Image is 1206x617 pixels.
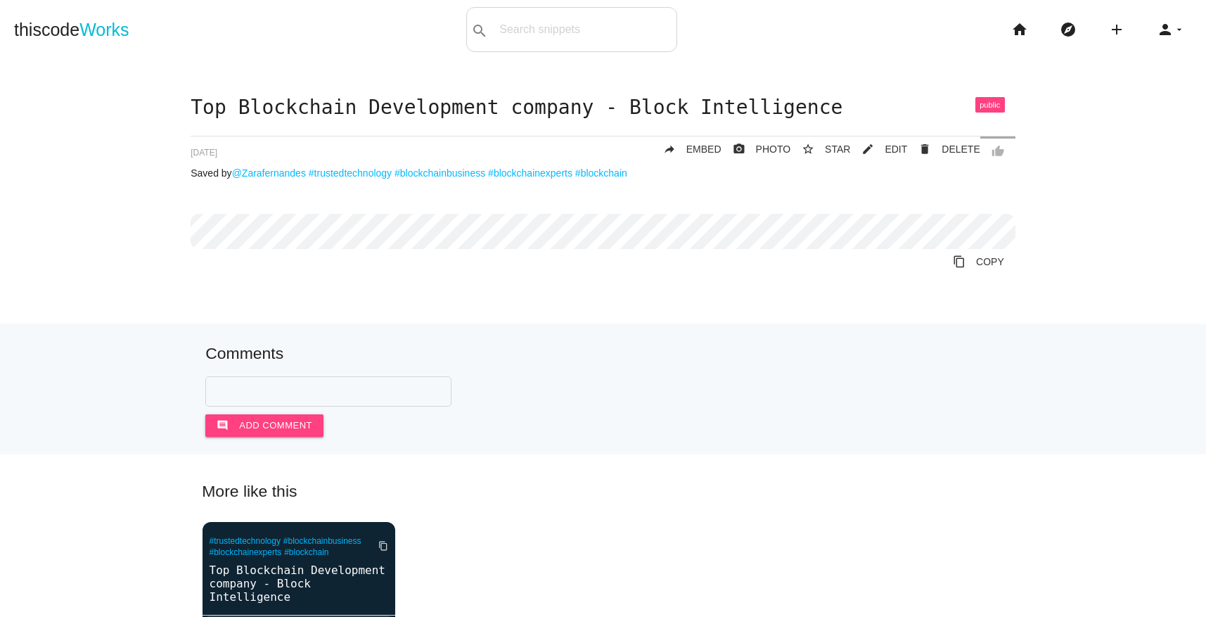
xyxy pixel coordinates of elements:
i: search [471,8,488,53]
i: content_copy [378,533,388,559]
span: DELETE [942,144,980,155]
i: delete [918,136,931,162]
span: EMBED [686,144,721,155]
i: comment [217,414,229,437]
a: Top Blockchain Development company - Block Intelligence [203,562,396,605]
a: #blockchainexperts [488,167,572,179]
a: #blockchainbusiness [394,167,485,179]
button: search [467,8,492,51]
span: [DATE] [191,148,217,158]
h5: Comments [205,345,1001,362]
a: photo_cameraPHOTO [721,136,791,162]
span: PHOTO [756,144,791,155]
a: thiscodeWorks [14,7,129,52]
a: Copy to Clipboard [367,533,388,559]
h1: Top Blockchain Development company - Block Intelligence [191,97,1015,119]
a: replyEMBED [652,136,721,162]
button: commentAdd comment [205,414,323,437]
a: Delete Post [907,136,980,162]
span: EDIT [885,144,907,155]
i: star_border [802,136,814,162]
a: Copy to Clipboard [942,249,1015,274]
a: #blockchainexperts [210,547,282,557]
a: #blockchainbusiness [283,536,361,546]
a: #trustedtechnology [309,167,392,179]
i: add [1108,7,1125,52]
i: mode_edit [861,136,874,162]
input: Search snippets [492,15,676,44]
p: Saved by [191,167,1015,179]
i: home [1011,7,1028,52]
button: star_borderSTAR [790,136,850,162]
i: content_copy [953,249,966,274]
i: photo_camera [733,136,745,162]
a: #trustedtechnology [210,536,281,546]
a: #blockchain [284,547,328,557]
i: person [1157,7,1174,52]
a: #blockchain [575,167,627,179]
i: arrow_drop_down [1174,7,1185,52]
h5: More like this [181,483,1025,500]
a: mode_editEDIT [850,136,907,162]
span: STAR [825,144,850,155]
i: explore [1060,7,1077,52]
i: reply [663,136,676,162]
a: @Zarafernandes [232,167,306,179]
span: Works [79,20,129,39]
